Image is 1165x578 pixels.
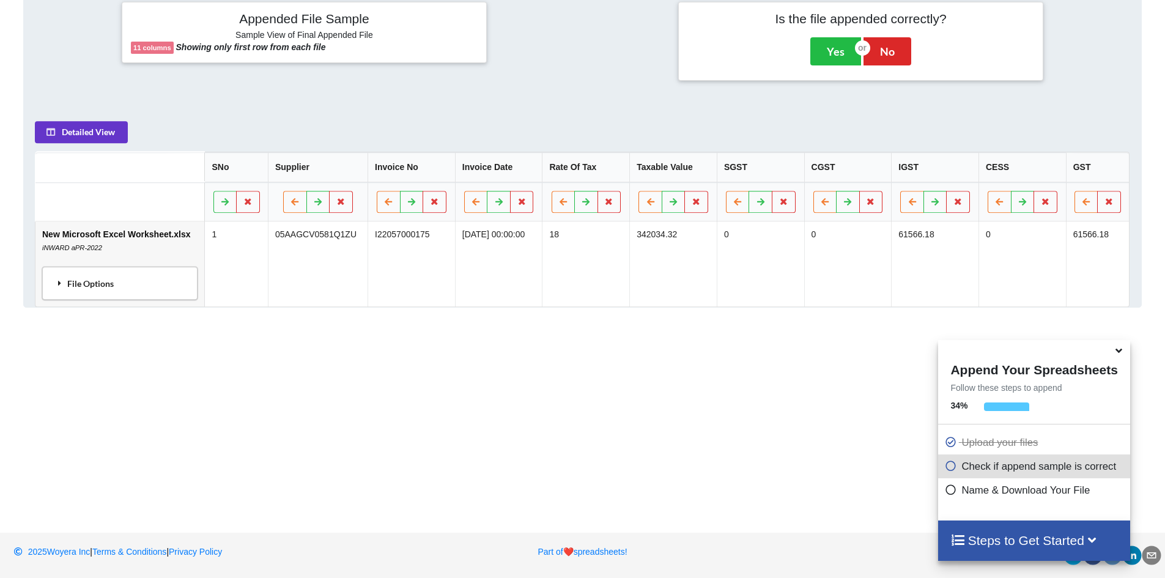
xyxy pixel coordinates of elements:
[630,221,717,306] td: 342034.32
[950,401,967,410] b: 34 %
[542,152,630,182] th: Rate Of Tax
[978,152,1066,182] th: CESS
[455,221,542,306] td: [DATE] 00:00:00
[938,382,1130,394] p: Follow these steps to append
[368,221,455,306] td: I22057000175
[268,221,368,306] td: 05AAGCV0581Q1ZU
[1122,546,1142,565] div: linkedin
[133,44,171,51] b: 11 columns
[368,152,455,182] th: Invoice No
[169,547,222,557] a: Privacy Policy
[804,152,892,182] th: CGST
[892,152,979,182] th: IGST
[176,42,326,52] b: Showing only first row from each file
[944,459,1126,474] p: Check if append sample is correct
[42,244,102,251] i: iNWARD aPR-2022
[944,435,1126,450] p: Upload your files
[13,546,382,558] p: | |
[717,152,804,182] th: SGST
[131,11,478,28] h4: Appended File Sample
[92,547,166,557] a: Terms & Conditions
[892,221,979,306] td: 61566.18
[455,152,542,182] th: Invoice Date
[687,11,1034,26] h4: Is the file appended correctly?
[630,152,717,182] th: Taxable Value
[978,221,1066,306] td: 0
[205,221,268,306] td: 1
[46,270,194,296] div: File Options
[542,221,630,306] td: 18
[944,483,1126,498] p: Name & Download Your File
[538,547,627,557] a: Part ofheartspreadsheets!
[563,547,574,557] span: heart
[810,37,861,65] button: Yes
[205,152,268,182] th: SNo
[950,533,1117,548] h4: Steps to Get Started
[131,30,478,42] h6: Sample View of Final Appended File
[268,152,368,182] th: Supplier
[35,221,204,306] td: New Microsoft Excel Worksheet.xlsx
[938,359,1130,377] h4: Append Your Spreadsheets
[864,37,911,65] button: No
[1066,221,1130,306] td: 61566.18
[35,121,128,143] button: Detailed View
[13,547,91,557] a: 2025Woyera Inc
[717,221,804,306] td: 0
[1066,152,1130,182] th: GST
[804,221,892,306] td: 0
